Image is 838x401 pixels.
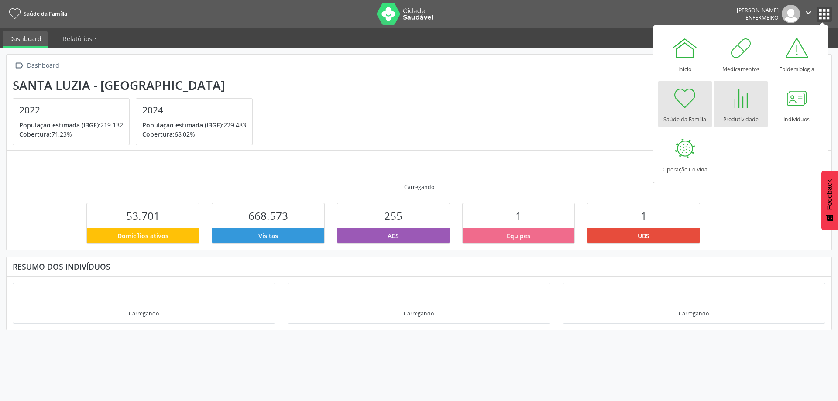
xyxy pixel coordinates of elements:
span: 1 [515,209,522,223]
span: 668.573 [248,209,288,223]
a: Saúde da Família [6,7,67,21]
span: População estimada (IBGE): [142,121,223,129]
h4: 2024 [142,105,246,116]
span: Visitas [258,231,278,240]
span: Feedback [826,179,834,210]
span: Cobertura: [19,130,52,138]
button:  [800,5,817,23]
a: Epidemiologia [770,31,824,77]
div: Resumo dos indivíduos [13,262,825,271]
a: Produtividade [714,81,768,127]
a: Medicamentos [714,31,768,77]
div: Santa Luzia - [GEOGRAPHIC_DATA] [13,78,259,93]
a: Início [658,31,712,77]
p: 229.483 [142,120,246,130]
span: Domicílios ativos [117,231,168,240]
div: Carregando [404,183,434,191]
span: População estimada (IBGE): [19,121,100,129]
a: Relatórios [57,31,103,46]
i:  [804,8,813,17]
i:  [13,59,25,72]
span: Equipes [507,231,530,240]
button: Feedback - Mostrar pesquisa [821,171,838,230]
span: Enfermeiro [745,14,779,21]
div: Carregando [129,310,159,317]
p: 219.132 [19,120,123,130]
span: 53.701 [126,209,160,223]
span: UBS [638,231,649,240]
div: Carregando [679,310,709,317]
a: Indivíduos [770,81,824,127]
span: Cobertura: [142,130,175,138]
a: Operação Co-vida [658,131,712,178]
span: Saúde da Família [24,10,67,17]
span: 255 [384,209,402,223]
p: 68,02% [142,130,246,139]
span: ACS [388,231,399,240]
a: Saúde da Família [658,81,712,127]
span: Relatórios [63,34,92,43]
button: apps [817,7,832,22]
h4: 2022 [19,105,123,116]
span: 1 [641,209,647,223]
a:  Dashboard [13,59,61,72]
img: img [782,5,800,23]
div: [PERSON_NAME] [737,7,779,14]
p: 71,23% [19,130,123,139]
a: Dashboard [3,31,48,48]
div: Dashboard [25,59,61,72]
div: Carregando [404,310,434,317]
